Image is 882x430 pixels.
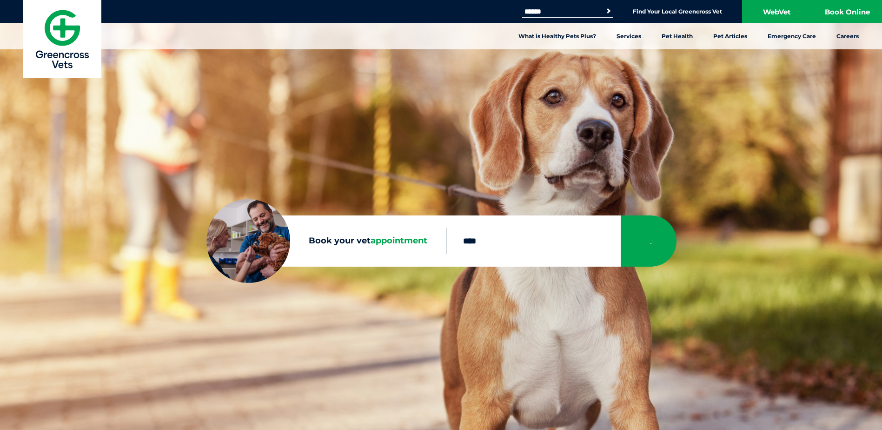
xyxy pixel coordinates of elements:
[703,23,757,49] a: Pet Articles
[606,23,651,49] a: Services
[604,7,613,16] button: Search
[651,23,703,49] a: Pet Health
[206,234,446,248] label: Book your vet
[508,23,606,49] a: What is Healthy Pets Plus?
[633,8,722,15] a: Find Your Local Greencross Vet
[757,23,826,49] a: Emergency Care
[826,23,869,49] a: Careers
[371,235,427,246] span: appointment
